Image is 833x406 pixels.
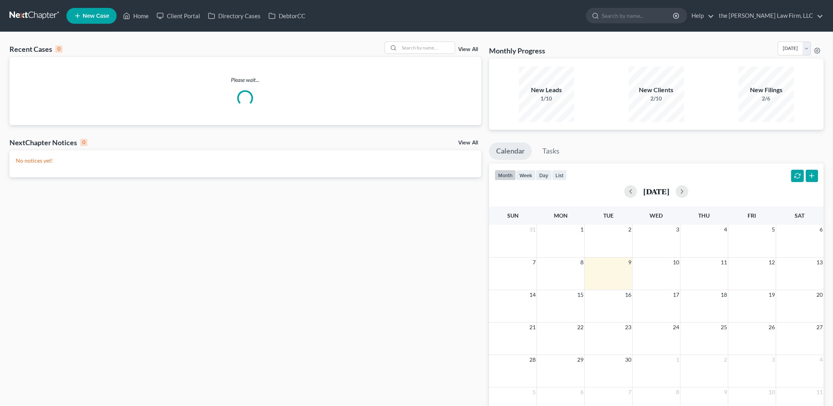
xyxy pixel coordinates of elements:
[576,355,584,364] span: 29
[672,258,680,267] span: 10
[629,85,684,95] div: New Clients
[529,323,536,332] span: 21
[580,258,584,267] span: 8
[204,9,264,23] a: Directory Cases
[9,76,481,84] p: Please wait...
[489,46,545,55] h3: Monthly Progress
[688,9,714,23] a: Help
[768,258,776,267] span: 12
[535,142,567,160] a: Tasks
[399,42,455,53] input: Search by name...
[554,212,568,219] span: Mon
[495,170,516,180] button: month
[532,258,536,267] span: 7
[602,8,674,23] input: Search by name...
[624,290,632,300] span: 16
[739,85,794,95] div: New Filings
[650,212,663,219] span: Wed
[16,157,475,165] p: No notices yet!
[9,44,62,54] div: Recent Cases
[516,170,536,180] button: week
[55,46,62,53] div: 0
[507,212,519,219] span: Sun
[576,290,584,300] span: 15
[536,170,552,180] button: day
[720,323,728,332] span: 25
[723,355,728,364] span: 2
[627,225,632,234] span: 2
[153,9,204,23] a: Client Portal
[675,387,680,397] span: 8
[723,387,728,397] span: 9
[580,225,584,234] span: 1
[720,290,728,300] span: 18
[624,355,632,364] span: 30
[519,85,574,95] div: New Leads
[529,225,536,234] span: 31
[720,258,728,267] span: 11
[739,95,794,102] div: 2/6
[819,355,824,364] span: 4
[675,225,680,234] span: 3
[83,13,109,19] span: New Case
[552,170,567,180] button: list
[748,212,756,219] span: Fri
[603,212,614,219] span: Tue
[723,225,728,234] span: 4
[580,387,584,397] span: 6
[643,187,669,195] h2: [DATE]
[9,138,87,147] div: NextChapter Notices
[80,139,87,146] div: 0
[264,9,309,23] a: DebtorCC
[675,355,680,364] span: 1
[795,212,805,219] span: Sat
[771,355,776,364] span: 3
[816,258,824,267] span: 13
[771,225,776,234] span: 5
[672,323,680,332] span: 24
[629,95,684,102] div: 2/10
[458,47,478,52] a: View All
[768,290,776,300] span: 19
[715,9,823,23] a: the [PERSON_NAME] Law Firm, LLC
[816,323,824,332] span: 27
[119,9,153,23] a: Home
[768,387,776,397] span: 10
[627,387,632,397] span: 7
[624,323,632,332] span: 23
[816,387,824,397] span: 11
[489,142,532,160] a: Calendar
[698,212,710,219] span: Thu
[529,290,536,300] span: 14
[458,140,478,146] a: View All
[672,290,680,300] span: 17
[627,258,632,267] span: 9
[816,290,824,300] span: 20
[819,225,824,234] span: 6
[576,323,584,332] span: 22
[768,323,776,332] span: 26
[529,355,536,364] span: 28
[532,387,536,397] span: 5
[519,95,574,102] div: 1/10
